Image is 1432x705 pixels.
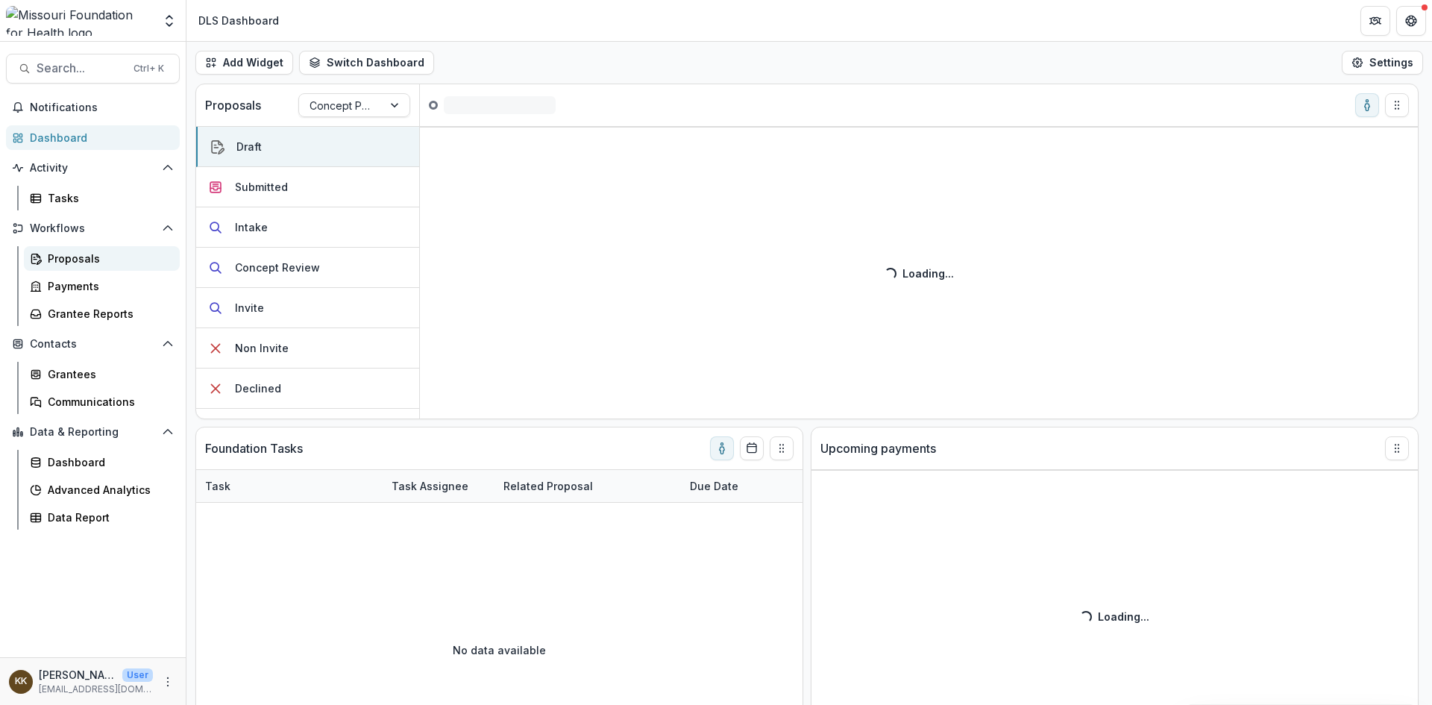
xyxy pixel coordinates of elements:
div: Submitted [235,179,288,195]
button: Settings [1342,51,1423,75]
div: Task [196,470,383,502]
img: Missouri Foundation for Health logo [6,6,153,36]
button: Switch Dashboard [299,51,434,75]
div: Concept Review [235,260,320,275]
button: Open Workflows [6,216,180,240]
span: Notifications [30,101,174,114]
p: [EMAIL_ADDRESS][DOMAIN_NAME] [39,683,153,696]
span: Workflows [30,222,156,235]
div: Grantees [48,366,168,382]
p: Upcoming payments [820,439,936,457]
div: Task Assignee [383,470,494,502]
button: Drag [1385,436,1409,460]
button: Open entity switcher [159,6,180,36]
button: Intake [196,207,419,248]
nav: breadcrumb [192,10,285,31]
div: Due Date [681,470,793,502]
button: Partners [1360,6,1390,36]
button: Drag [770,436,794,460]
div: Task [196,478,239,494]
span: Data & Reporting [30,426,156,439]
div: Katie Kaufmann [15,677,27,686]
p: [PERSON_NAME] [39,667,116,683]
div: Proposals [48,251,168,266]
div: Task Assignee [383,478,477,494]
p: No data available [453,642,546,658]
button: Get Help [1396,6,1426,36]
button: toggle-assigned-to-me [1355,93,1379,117]
div: Data Report [48,510,168,525]
div: Payments [48,278,168,294]
div: Dashboard [30,130,168,145]
button: Non Invite [196,328,419,369]
div: DLS Dashboard [198,13,279,28]
button: Invite [196,288,419,328]
button: Submitted [196,167,419,207]
button: Drag [1385,93,1409,117]
a: Tasks [24,186,180,210]
div: Communications [48,394,168,410]
a: Data Report [24,505,180,530]
div: Non Invite [235,340,289,356]
button: Search... [6,54,180,84]
div: Related Proposal [494,478,602,494]
a: Grantees [24,362,180,386]
a: Grantee Reports [24,301,180,326]
button: Open Data & Reporting [6,420,180,444]
button: toggle-assigned-to-me [710,436,734,460]
span: Activity [30,162,156,175]
div: Ctrl + K [131,60,167,77]
span: Search... [37,61,125,75]
button: Add Widget [195,51,293,75]
span: Contacts [30,338,156,351]
div: Dashboard [48,454,168,470]
div: Grantee Reports [48,306,168,322]
div: Draft [236,139,262,154]
a: Dashboard [6,125,180,150]
div: Due Date [681,478,747,494]
div: Tasks [48,190,168,206]
button: Calendar [740,436,764,460]
div: Related Proposal [494,470,681,502]
button: Notifications [6,95,180,119]
a: Payments [24,274,180,298]
button: Open Activity [6,156,180,180]
a: Communications [24,389,180,414]
button: More [159,673,177,691]
p: Foundation Tasks [205,439,303,457]
a: Dashboard [24,450,180,474]
p: Proposals [205,96,261,114]
button: Declined [196,369,419,409]
div: Intake [235,219,268,235]
button: Concept Review [196,248,419,288]
div: Declined [235,380,281,396]
a: Advanced Analytics [24,477,180,502]
a: Proposals [24,246,180,271]
p: User [122,668,153,682]
button: Draft [196,127,419,167]
div: Advanced Analytics [48,482,168,498]
button: Open Contacts [6,332,180,356]
div: Invite [235,300,264,316]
